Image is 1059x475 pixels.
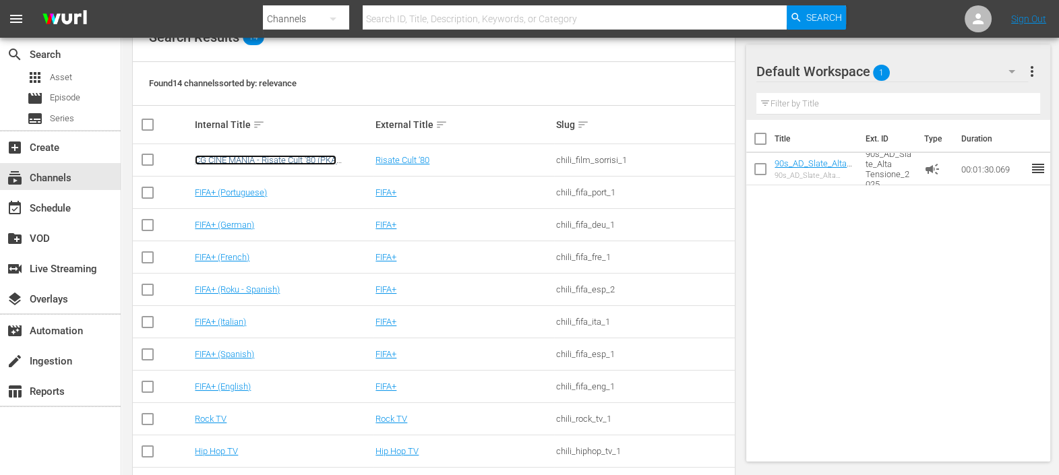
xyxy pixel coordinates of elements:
div: chili_fifa_ita_1 [556,317,733,327]
span: Episode [50,91,80,104]
a: FIFA+ (French) [195,252,249,262]
th: Duration [953,120,1034,158]
th: Ext. ID [857,120,915,158]
a: Hip Hop TV [375,446,419,456]
div: chili_fifa_deu_1 [556,220,733,230]
span: Ingestion [7,353,23,369]
span: Automation [7,323,23,339]
span: Search [806,5,842,30]
div: Internal Title [195,117,371,133]
th: Title [775,120,857,158]
a: FIFA+ [375,349,396,359]
th: Type [916,120,953,158]
div: chili_rock_tv_1 [556,414,733,424]
span: Series [27,110,43,127]
div: Slug [556,117,733,133]
span: Episode [27,90,43,106]
span: Schedule [7,200,23,216]
span: Overlays [7,291,23,307]
span: sort [577,119,589,131]
a: Rock TV [195,414,226,424]
div: chili_fifa_fre_1 [556,252,733,262]
span: sort [435,119,448,131]
a: FIFA+ (Italian) [195,317,246,327]
a: FIFA+ (Spanish) [195,349,254,359]
span: menu [8,11,24,27]
div: chili_fifa_esp_2 [556,284,733,294]
span: reorder [1030,160,1046,177]
span: sort [253,119,265,131]
a: FIFA+ (English) [195,381,251,391]
div: 90s_AD_Slate_Alta Tensione_2025 [775,171,855,180]
button: Search [787,5,846,30]
a: FIFA+ [375,252,396,262]
span: Reports [7,383,23,400]
a: FIFA+ (Portuguese) [195,187,267,197]
img: ans4CAIJ8jUAAAAAAAAAAAAAAAAAAAAAAAAgQb4GAAAAAAAAAAAAAAAAAAAAAAAAJMjXAAAAAAAAAAAAAAAAAAAAAAAAgAT5G... [32,3,97,35]
div: chili_fifa_esp_1 [556,349,733,359]
span: Create [7,139,23,156]
span: Asset [50,71,72,84]
a: FIFA+ [375,317,396,327]
span: Asset [27,69,43,86]
a: Hip Hop TV [195,446,238,456]
a: FIFA+ [375,187,396,197]
a: CG CINE MANIA - Risate Cult '80 (PKA [PERSON_NAME] – Noi siamo angeli) [195,155,336,175]
td: 90s_AD_Slate_Alta Tensione_2025 [860,153,919,185]
a: FIFA+ (German) [195,220,254,230]
span: Search [7,46,23,63]
span: 1 [873,59,890,87]
a: FIFA+ (Roku - Spanish) [195,284,280,294]
span: Found 14 channels sorted by: relevance [149,78,297,88]
span: Series [50,112,74,125]
span: Channels [7,170,23,186]
a: Risate Cult ‘80 [375,155,429,165]
div: Default Workspace [756,53,1027,90]
div: chili_film_sorrisi_1 [556,155,733,165]
a: FIFA+ [375,381,396,391]
div: External Title [375,117,552,133]
button: more_vert [1024,55,1040,88]
div: chili_fifa_eng_1 [556,381,733,391]
td: 00:01:30.069 [956,153,1030,185]
div: chili_hiphop_tv_1 [556,446,733,456]
div: chili_fifa_port_1 [556,187,733,197]
a: FIFA+ [375,284,396,294]
a: Rock TV [375,414,407,424]
span: Ad [924,161,940,177]
span: more_vert [1024,63,1040,80]
a: FIFA+ [375,220,396,230]
a: 90s_AD_Slate_Alta Tensione_2025 [775,158,852,179]
a: Sign Out [1011,13,1046,24]
span: VOD [7,230,23,247]
span: Live Streaming [7,261,23,277]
